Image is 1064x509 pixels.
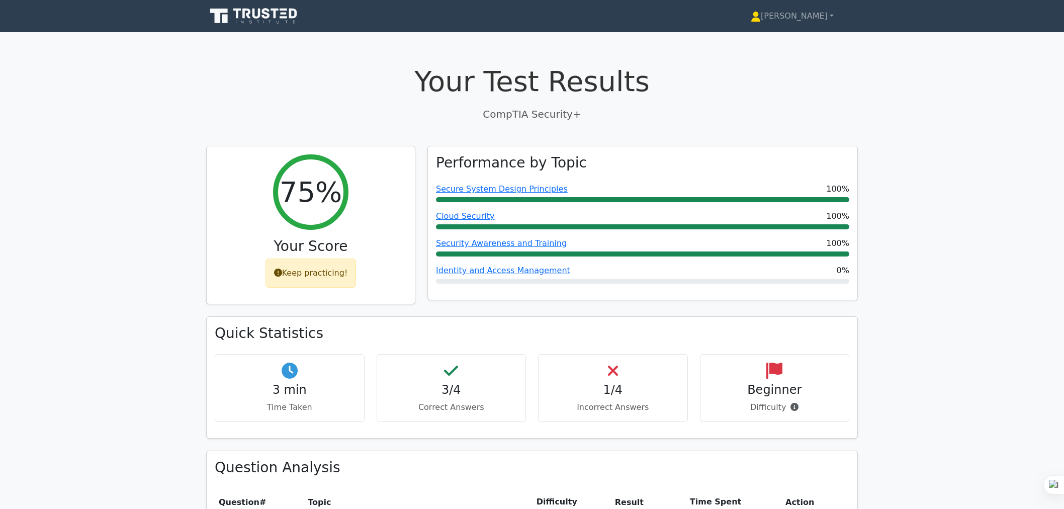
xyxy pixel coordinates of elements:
[223,383,356,397] h4: 3 min
[708,401,841,413] p: Difficulty
[436,154,587,172] h3: Performance by Topic
[215,325,849,342] h3: Quick Statistics
[837,265,849,277] span: 0%
[206,64,858,98] h1: Your Test Results
[547,401,679,413] p: Incorrect Answers
[385,401,518,413] p: Correct Answers
[436,238,567,248] a: Security Awareness and Training
[436,266,570,275] a: Identity and Access Management
[826,210,849,222] span: 100%
[727,6,858,26] a: [PERSON_NAME]
[265,259,357,288] div: Keep practicing!
[826,237,849,249] span: 100%
[223,401,356,413] p: Time Taken
[547,383,679,397] h4: 1/4
[215,459,849,476] h3: Question Analysis
[385,383,518,397] h4: 3/4
[219,497,259,507] span: Question
[826,183,849,195] span: 100%
[206,107,858,122] p: CompTIA Security+
[708,383,841,397] h4: Beginner
[280,175,342,209] h2: 75%
[436,211,495,221] a: Cloud Security
[215,238,407,255] h3: Your Score
[436,184,568,194] a: Secure System Design Principles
